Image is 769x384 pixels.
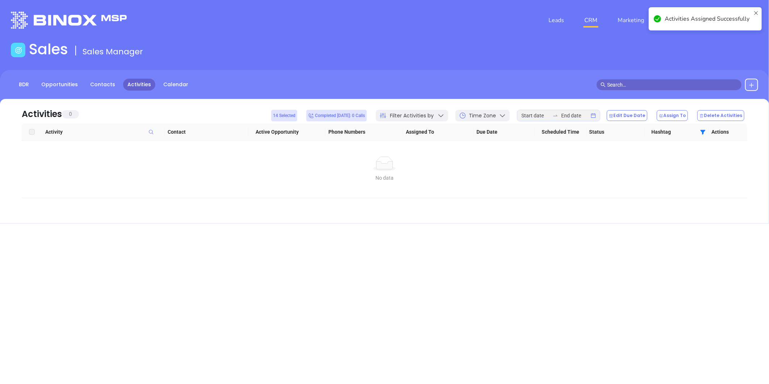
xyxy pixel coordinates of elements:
[123,79,155,91] a: Activities
[474,124,535,141] th: Due Date
[697,110,744,121] button: Delete Activities
[521,112,550,120] input: Start date
[22,108,62,121] div: Activities
[390,112,434,120] span: Filter Activities by
[469,112,496,120] span: Time Zone
[83,46,143,57] span: Sales Manager
[709,124,748,141] th: Actions
[552,113,558,118] span: swap-right
[607,81,738,89] input: Search…
[652,128,697,136] span: Hashtag
[45,128,162,136] span: Activity
[14,79,33,91] a: BDR
[581,13,600,28] a: CRM
[657,110,688,121] button: Assign To
[546,13,567,28] a: Leads
[403,124,474,141] th: Assigned To
[325,124,403,141] th: Phone Numbers
[607,110,647,121] button: Edit Due Date
[11,12,127,29] img: logo
[86,79,119,91] a: Contacts
[29,41,68,58] h1: Sales
[248,124,325,141] th: Active Opportunity
[561,112,589,120] input: End date
[552,113,558,118] span: to
[165,124,248,141] th: Contact
[273,112,295,120] span: 14 Selected
[615,13,647,28] a: Marketing
[601,82,606,87] span: search
[308,112,365,120] span: Completed [DATE]: 0 Calls
[28,174,741,182] div: No data
[37,79,82,91] a: Opportunities
[159,79,193,91] a: Calendar
[62,110,79,118] span: 0
[587,124,644,141] th: Status
[535,124,586,141] th: Scheduled Time
[665,14,751,23] div: Activities Assigned Successfully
